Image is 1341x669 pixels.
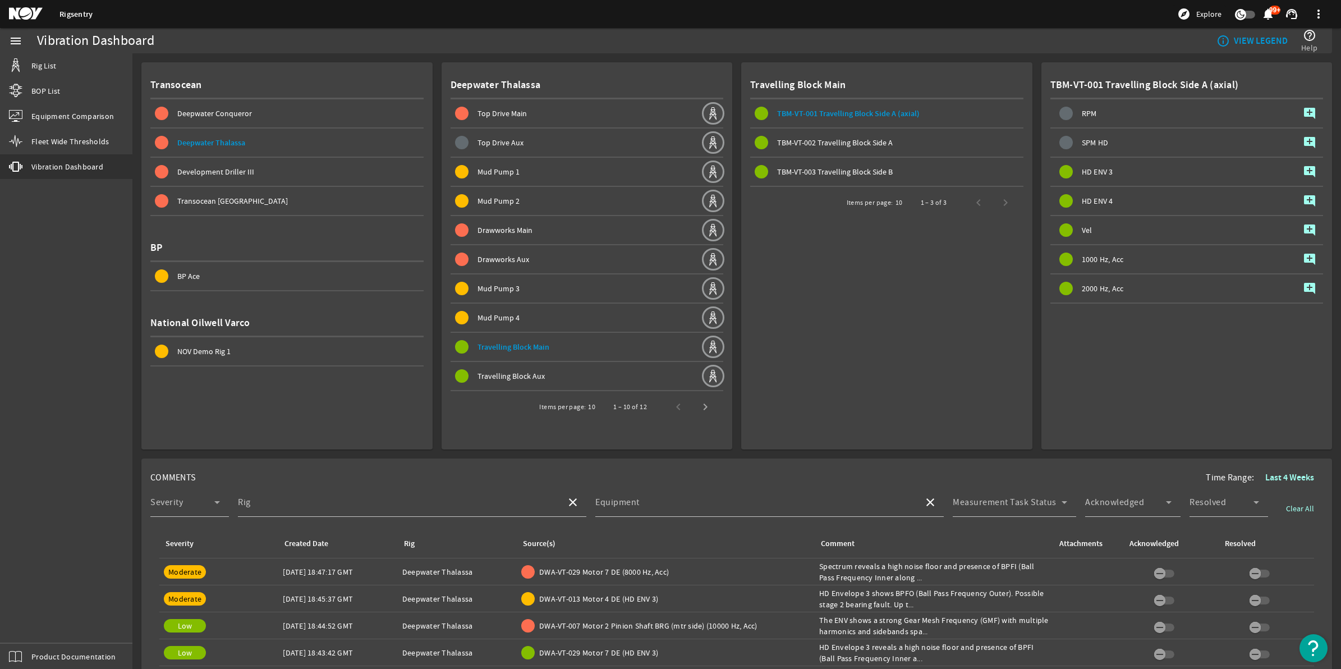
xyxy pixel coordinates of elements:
button: Next page [692,393,719,420]
div: Created Date [283,538,388,550]
button: Top Drive Aux [451,129,701,157]
mat-icon: explore [1177,7,1191,21]
div: Comment [819,538,1044,550]
span: Mud Pump 1 [477,167,520,177]
span: TBM-VT-002 Travelling Block Side A [777,138,893,148]
span: HD ENV 4 [1082,197,1113,205]
div: HD Envelope 3 reveals a high noise floor and presence of BPFI (Ball Pass Frequency Inner a... [819,641,1049,664]
a: Rigsentry [59,9,93,20]
mat-icon: close [924,496,937,509]
div: Deepwater Thalassa [451,71,724,99]
div: 10 [895,197,903,208]
span: Rig List [31,60,56,71]
button: TBM-VT-003 Travelling Block Side B [750,158,1023,186]
span: SPM HD [1082,139,1109,146]
div: Resolved [1223,538,1305,550]
div: Rig [404,538,415,550]
div: Spectrum reveals a high noise floor and presence of BPFI (Ball Pass Frequency Inner along ... [819,561,1049,583]
div: Deepwater Thalassa [402,566,512,578]
span: Development Driller III [177,167,254,177]
button: Development Driller III [150,158,424,186]
span: Drawworks Aux [477,254,529,264]
div: [DATE] 18:47:17 GMT [283,566,393,578]
span: Vel [1082,226,1092,234]
div: 1 – 10 of 12 [613,401,647,413]
div: Deepwater Thalassa [402,620,512,631]
mat-label: Equipment [595,497,640,508]
div: Items per page: [847,197,893,208]
span: DWA-VT-029 Motor 7 DE (HD ENV 3) [539,647,658,658]
button: Mud Pump 1 [451,158,701,186]
button: Mud Pump 4 [451,304,701,332]
div: [DATE] 18:43:42 GMT [283,647,393,658]
mat-icon: close [566,496,580,509]
div: 1 – 3 of 3 [921,197,947,208]
div: Acknowledged [1128,538,1210,550]
span: Drawworks Main [477,225,532,235]
span: Fleet Wide Thresholds [31,136,109,147]
span: Mud Pump 2 [477,196,520,206]
div: Source(s) [521,538,806,550]
div: National Oilwell Varco [150,309,424,337]
span: DWA-VT-007 Motor 2 Pinion Shaft BRG (mtr side) (10000 Hz, Acc) [539,620,757,631]
button: Travelling Block Aux [451,362,701,390]
mat-icon: add_comment [1303,107,1316,120]
button: Last 4 Weeks [1256,468,1323,488]
button: Travelling Block Main [451,333,701,361]
button: Drawworks Aux [451,245,701,273]
input: Select Equipment [595,500,915,514]
button: TBM-VT-002 Travelling Block Side A [750,129,1023,157]
mat-icon: add_comment [1303,194,1316,208]
span: TBM-VT-003 Travelling Block Side B [777,167,893,177]
div: Comment [821,538,855,550]
span: Mud Pump 4 [477,313,520,323]
div: Severity [166,538,194,550]
div: Deepwater Thalassa [402,593,512,604]
button: Mud Pump 2 [451,187,701,215]
mat-icon: help_outline [1303,29,1316,42]
div: 10 [588,401,595,413]
span: 1000 Hz, Acc [1082,255,1124,263]
button: Drawworks Main [451,216,701,244]
span: Transocean [GEOGRAPHIC_DATA] [177,196,288,206]
span: BOP List [31,85,60,97]
span: Travelling Block Aux [477,371,545,381]
mat-icon: add_comment [1303,282,1316,295]
mat-label: Resolved [1190,497,1226,508]
mat-icon: add_comment [1303,223,1316,237]
div: Deepwater Thalassa [402,647,512,658]
mat-icon: add_comment [1303,136,1316,149]
mat-icon: notifications [1261,7,1275,21]
mat-label: Rig [238,497,251,508]
span: Top Drive Aux [477,138,523,148]
button: Mud Pump 3 [451,274,701,303]
span: 2000 Hz, Acc [1082,285,1124,292]
button: BP Ace [150,262,424,290]
button: VIEW LEGEND [1212,31,1292,51]
div: Resolved [1225,538,1256,550]
button: Deepwater Thalassa [150,129,424,157]
div: The ENV shows a strong Gear Mesh Frequency (GMF) with multiple harmonics and sidebands spa... [819,615,1049,637]
span: Moderate [168,567,201,577]
button: Transocean [GEOGRAPHIC_DATA] [150,187,424,215]
span: Equipment Comparison [31,111,114,122]
span: Mud Pump 3 [477,283,520,294]
div: TBM-VT-001 Travelling Block Side A (axial) [1050,71,1324,99]
div: Vibration Dashboard [37,35,154,47]
div: Attachments [1059,538,1103,550]
span: Explore [1196,8,1221,20]
div: [DATE] 18:45:37 GMT [283,593,393,604]
button: NOV Demo Rig 1 [150,337,424,365]
div: Travelling Block Main [750,71,1023,99]
button: TBM-VT-001 Travelling Block Side A (axial) [750,99,1023,127]
span: Help [1301,42,1317,53]
div: Time Range: [1206,468,1323,488]
button: Deepwater Conqueror [150,99,424,127]
button: Explore [1173,5,1226,23]
span: Low [178,648,192,658]
span: DWA-VT-013 Motor 4 DE (HD ENV 3) [539,593,658,604]
span: HD ENV 3 [1082,168,1113,176]
button: Top Drive Main [451,99,701,127]
div: Source(s) [523,538,555,550]
b: Last 4 Weeks [1265,471,1314,483]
